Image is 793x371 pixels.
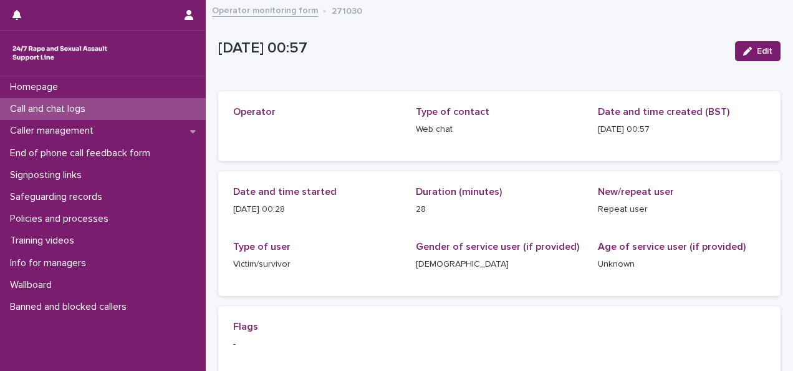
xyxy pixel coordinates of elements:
p: Repeat user [598,203,766,216]
span: Type of contact [416,107,489,117]
p: 271030 [332,3,362,17]
button: Edit [735,41,781,61]
span: Edit [757,47,772,56]
p: Unknown [598,258,766,271]
span: Gender of service user (if provided) [416,242,579,252]
p: [DATE] 00:57 [218,39,725,57]
span: Date and time created (BST) [598,107,729,117]
p: Web chat [416,123,584,136]
p: Call and chat logs [5,103,95,115]
span: Operator [233,107,276,117]
span: Duration (minutes) [416,187,502,197]
p: 28 [416,203,584,216]
p: Wallboard [5,279,62,291]
span: New/repeat user [598,187,674,197]
p: Safeguarding records [5,191,112,203]
p: Caller management [5,125,103,137]
span: Date and time started [233,187,337,197]
p: End of phone call feedback form [5,147,160,159]
p: [DEMOGRAPHIC_DATA] [416,258,584,271]
p: - [233,338,766,351]
p: Signposting links [5,169,92,181]
p: Training videos [5,235,84,247]
span: Type of user [233,242,291,252]
p: Policies and processes [5,213,118,225]
span: Age of service user (if provided) [598,242,746,252]
span: Flags [233,322,258,332]
p: Info for managers [5,257,96,269]
p: Homepage [5,81,68,93]
p: [DATE] 00:28 [233,203,401,216]
p: Banned and blocked callers [5,301,137,313]
img: rhQMoQhaT3yELyF149Cw [10,41,110,66]
p: Victim/survivor [233,258,401,271]
a: Operator monitoring form [212,2,318,17]
p: [DATE] 00:57 [598,123,766,136]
